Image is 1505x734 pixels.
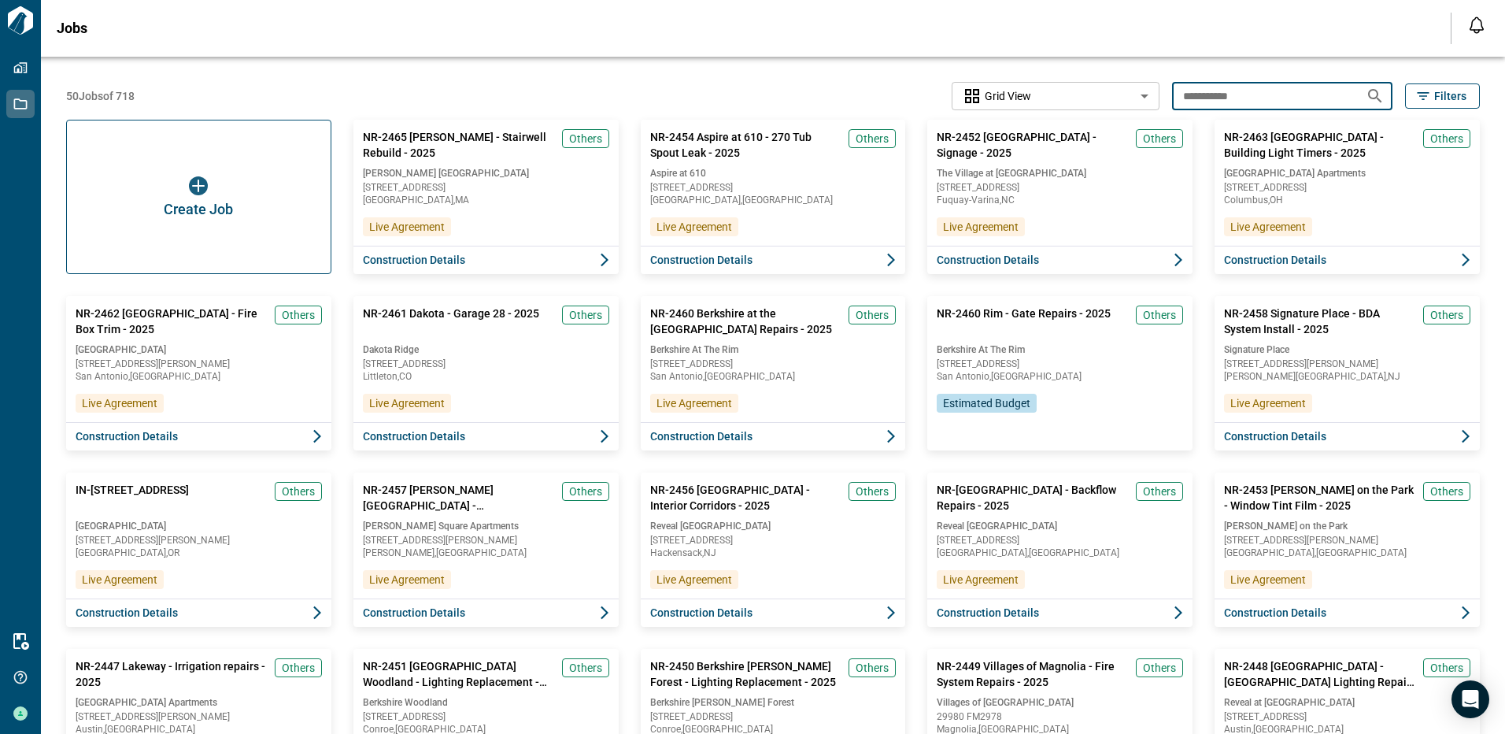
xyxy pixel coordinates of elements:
[1224,605,1326,621] span: Construction Details
[76,696,322,709] span: [GEOGRAPHIC_DATA] Apartments
[363,195,609,205] span: [GEOGRAPHIC_DATA] , MA
[856,307,889,323] span: Others
[369,395,445,411] span: Live Agreement
[76,520,322,532] span: [GEOGRAPHIC_DATA]
[937,605,1039,621] span: Construction Details
[363,359,609,369] span: [STREET_ADDRESS]
[363,129,556,161] span: NR-2465 [PERSON_NAME] - Stairwell Rebuild - 2025
[937,306,1111,337] span: NR-2460 Rim - Gate Repairs - 2025
[1224,359,1470,369] span: [STREET_ADDRESS][PERSON_NAME]
[650,167,897,180] span: Aspire at 610
[856,484,889,499] span: Others
[1224,306,1417,337] span: NR-2458 Signature Place - BDA System Install - 2025
[952,80,1159,113] div: Without label
[363,343,609,356] span: Dakota Ridge
[76,548,322,558] span: [GEOGRAPHIC_DATA] , OR
[650,605,752,621] span: Construction Details
[363,658,556,690] span: NR-2451 [GEOGRAPHIC_DATA] Woodland - Lighting Replacement - 2025
[1230,395,1306,411] span: Live Agreement
[943,572,1019,588] span: Live Agreement
[363,536,609,545] span: [STREET_ADDRESS][PERSON_NAME]
[1224,536,1470,545] span: [STREET_ADDRESS][PERSON_NAME]
[641,599,906,627] button: Construction Details
[927,246,1193,274] button: Construction Details
[363,252,465,268] span: Construction Details
[1434,88,1466,104] span: Filters
[1224,696,1470,709] span: Reveal at [GEOGRAPHIC_DATA]
[650,536,897,545] span: [STREET_ADDRESS]
[650,343,897,356] span: Berkshire At The Rim
[1224,183,1470,192] span: [STREET_ADDRESS]
[1230,572,1306,588] span: Live Agreement
[650,252,752,268] span: Construction Details
[650,548,897,558] span: Hackensack , NJ
[650,428,752,444] span: Construction Details
[1224,252,1326,268] span: Construction Details
[937,482,1130,513] span: NR-[GEOGRAPHIC_DATA] - Backflow Repairs - 2025
[569,131,602,146] span: Others
[363,520,609,532] span: [PERSON_NAME] Square Apartments
[650,372,897,381] span: San Antonio , [GEOGRAPHIC_DATA]
[937,372,1183,381] span: San Antonio , [GEOGRAPHIC_DATA]
[82,395,157,411] span: Live Agreement
[363,548,609,558] span: [PERSON_NAME] , [GEOGRAPHIC_DATA]
[76,536,322,545] span: [STREET_ADDRESS][PERSON_NAME]
[1224,520,1470,532] span: [PERSON_NAME] on the Park
[1215,422,1480,450] button: Construction Details
[937,343,1183,356] span: Berkshire At The Rim
[1224,725,1470,734] span: Austin , [GEOGRAPHIC_DATA]
[76,372,322,381] span: San Antonio , [GEOGRAPHIC_DATA]
[937,359,1183,369] span: [STREET_ADDRESS]
[937,725,1183,734] span: Magnolia , [GEOGRAPHIC_DATA]
[76,712,322,721] span: [STREET_ADDRESS][PERSON_NAME]
[66,422,331,450] button: Construction Details
[1230,219,1306,235] span: Live Agreement
[1224,372,1470,381] span: [PERSON_NAME][GEOGRAPHIC_DATA] , NJ
[363,372,609,381] span: Littleton , CO
[82,572,157,588] span: Live Agreement
[1451,680,1489,718] div: Open Intercom Messenger
[363,712,609,721] span: [STREET_ADDRESS]
[650,195,897,205] span: [GEOGRAPHIC_DATA] , [GEOGRAPHIC_DATA]
[1430,484,1463,499] span: Others
[1224,167,1470,180] span: [GEOGRAPHIC_DATA] Apartments
[650,482,843,513] span: NR-2456 [GEOGRAPHIC_DATA] - Interior Corridors - 2025
[650,658,843,690] span: NR-2450 Berkshire [PERSON_NAME] Forest - Lighting Replacement - 2025
[363,696,609,709] span: Berkshire Woodland
[1224,658,1417,690] span: NR-2448 [GEOGRAPHIC_DATA] - [GEOGRAPHIC_DATA] Lighting Repairs - 2025
[1359,80,1391,112] button: Search jobs
[937,548,1183,558] span: [GEOGRAPHIC_DATA] , [GEOGRAPHIC_DATA]
[363,428,465,444] span: Construction Details
[369,572,445,588] span: Live Agreement
[1224,482,1417,513] span: NR-2453 [PERSON_NAME] on the Park - Window Tint Film - 2025
[1215,246,1480,274] button: Construction Details
[1143,660,1176,676] span: Others
[1143,131,1176,146] span: Others
[650,712,897,721] span: [STREET_ADDRESS]
[937,195,1183,205] span: Fuquay-Varina , NC
[943,219,1019,235] span: Live Agreement
[937,252,1039,268] span: Construction Details
[641,246,906,274] button: Construction Details
[363,167,609,180] span: [PERSON_NAME] [GEOGRAPHIC_DATA]
[650,129,843,161] span: NR-2454 Aspire at 610 - 270 Tub Spout Leak - 2025
[650,696,897,709] span: Berkshire [PERSON_NAME] Forest
[937,658,1130,690] span: NR-2449 Villages of Magnolia - Fire System Repairs - 2025
[650,520,897,532] span: Reveal [GEOGRAPHIC_DATA]
[363,482,556,513] span: NR-2457 [PERSON_NAME][GEOGRAPHIC_DATA] - [GEOGRAPHIC_DATA] - 2025
[985,88,1031,104] span: Grid View
[1224,712,1470,721] span: [STREET_ADDRESS]
[76,605,178,621] span: Construction Details
[353,599,619,627] button: Construction Details
[164,202,233,217] span: Create Job
[650,725,897,734] span: Conroe , [GEOGRAPHIC_DATA]
[1224,548,1470,558] span: [GEOGRAPHIC_DATA] , [GEOGRAPHIC_DATA]
[1224,195,1470,205] span: Columbus , OH
[353,246,619,274] button: Construction Details
[569,660,602,676] span: Others
[282,484,315,499] span: Others
[1405,83,1480,109] button: Filters
[937,183,1183,192] span: [STREET_ADDRESS]
[66,88,135,104] span: 50 Jobs of 718
[57,20,87,36] span: Jobs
